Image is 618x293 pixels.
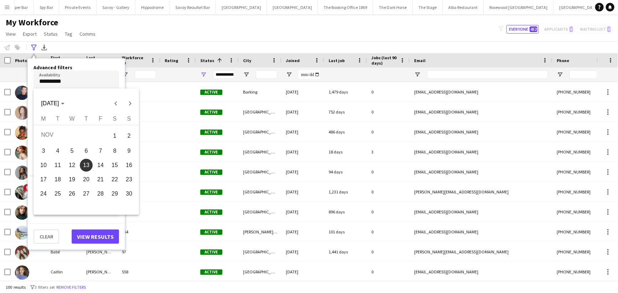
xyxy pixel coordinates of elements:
span: 23 [123,173,135,186]
span: 21 [94,173,107,186]
button: 08-11-2025 [108,144,122,158]
button: 21-11-2025 [93,172,108,187]
button: 28-11-2025 [93,187,108,201]
span: 30 [123,187,135,200]
button: Previous month [109,96,123,111]
button: 26-11-2025 [65,187,79,201]
button: 12-11-2025 [65,158,79,172]
button: 30-11-2025 [122,187,136,201]
button: 20-11-2025 [79,172,93,187]
span: M [41,116,46,122]
span: S [127,116,131,122]
button: 01-11-2025 [108,128,122,144]
span: [DATE] [41,100,59,106]
button: 10-11-2025 [36,158,51,172]
span: 19 [66,173,78,186]
span: 4 [51,145,64,157]
button: Choose month and year [38,97,67,110]
button: 22-11-2025 [108,172,122,187]
span: 11 [51,159,64,172]
button: 17-11-2025 [36,172,51,187]
button: 24-11-2025 [36,187,51,201]
button: 02-11-2025 [122,128,136,144]
span: 1 [108,128,121,143]
span: 29 [108,187,121,200]
span: 3 [37,145,50,157]
span: 18 [51,173,64,186]
button: 23-11-2025 [122,172,136,187]
span: 16 [123,159,135,172]
span: 17 [37,173,50,186]
span: 27 [80,187,93,200]
button: 11-11-2025 [51,158,65,172]
button: 14-11-2025 [93,158,108,172]
button: 07-11-2025 [93,144,108,158]
span: 13 [80,159,93,172]
span: 22 [108,173,121,186]
button: 06-11-2025 [79,144,93,158]
button: 18-11-2025 [51,172,65,187]
span: 15 [108,159,121,172]
span: 28 [94,187,107,200]
button: 05-11-2025 [65,144,79,158]
span: S [113,116,117,122]
button: 29-11-2025 [108,187,122,201]
button: 19-11-2025 [65,172,79,187]
span: 25 [51,187,64,200]
span: F [99,116,102,122]
button: 27-11-2025 [79,187,93,201]
span: 26 [66,187,78,200]
button: 04-11-2025 [51,144,65,158]
button: Next month [123,96,137,111]
span: 6 [80,145,93,157]
button: 15-11-2025 [108,158,122,172]
span: 24 [37,187,50,200]
span: 8 [108,145,121,157]
span: 14 [94,159,107,172]
span: W [69,116,74,122]
span: 2 [123,128,135,143]
span: 12 [66,159,78,172]
td: NOV [36,128,108,144]
button: 13-11-2025 [79,158,93,172]
button: 09-11-2025 [122,144,136,158]
span: 20 [80,173,93,186]
button: 03-11-2025 [36,144,51,158]
span: 10 [37,159,50,172]
span: T [56,116,60,122]
span: 7 [94,145,107,157]
button: 16-11-2025 [122,158,136,172]
span: T [84,116,88,122]
button: 25-11-2025 [51,187,65,201]
span: 5 [66,145,78,157]
span: 9 [123,145,135,157]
